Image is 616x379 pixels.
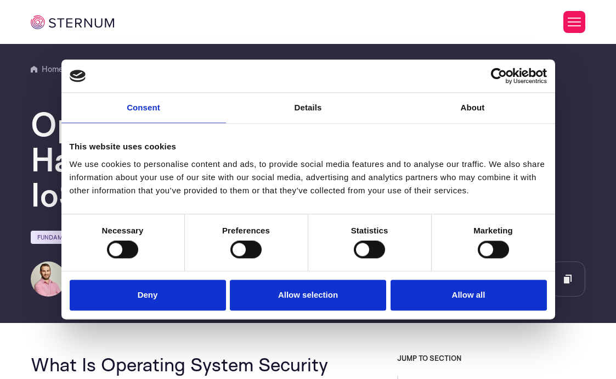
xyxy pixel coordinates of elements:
img: logo [70,70,86,82]
strong: Necessary [102,226,144,235]
div: This website uses cookies [70,140,547,153]
strong: Marketing [473,226,513,235]
button: Allow all [391,280,547,311]
a: Fundamentals [31,231,92,244]
img: sternum iot [31,15,114,29]
h1: Operating System Security and Hardening for Windows, Linux, and IoS [31,107,585,212]
a: Usercentrics Cookiebot - opens in a new window [451,68,547,84]
a: Consent [61,93,226,123]
button: Deny [70,280,226,311]
div: We use cookies to personalise content and ads, to provide social media features and to analyse ou... [70,158,547,197]
button: Toggle Menu [563,11,585,33]
img: Lian Granot [31,261,66,297]
h3: JUMP TO SECTION [397,354,585,363]
strong: Preferences [222,226,270,235]
a: Details [226,93,391,123]
a: Home [31,63,63,76]
strong: Statistics [351,226,388,235]
a: About [391,93,555,123]
button: Allow selection [230,280,386,311]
